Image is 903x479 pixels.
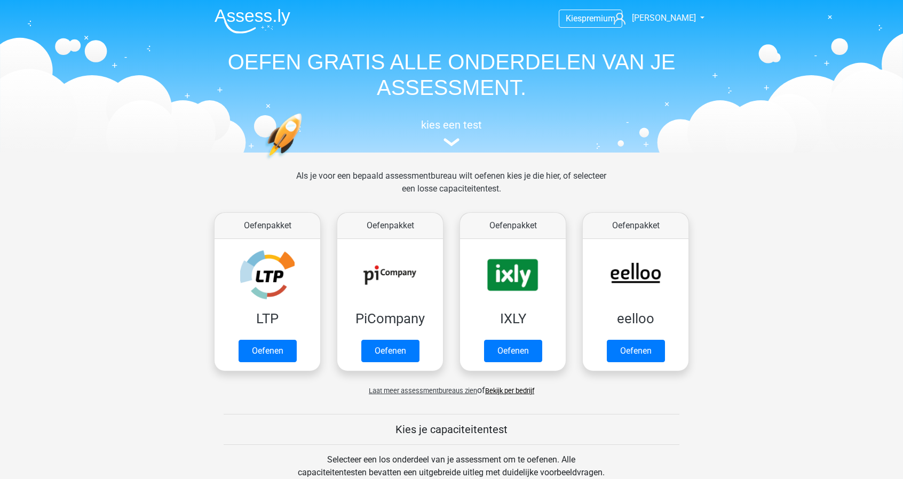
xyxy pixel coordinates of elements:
[206,118,697,131] h5: kies een test
[288,170,615,208] div: Als je voor een bepaald assessmentbureau wilt oefenen kies je die hier, of selecteer een losse ca...
[609,12,697,25] a: [PERSON_NAME]
[215,9,290,34] img: Assessly
[559,11,622,26] a: Kiespremium
[566,13,582,23] span: Kies
[224,423,679,436] h5: Kies je capaciteitentest
[206,118,697,147] a: kies een test
[206,49,697,100] h1: OEFEN GRATIS ALLE ONDERDELEN VAN JE ASSESSMENT.
[206,376,697,397] div: of
[443,138,460,146] img: assessment
[484,340,542,362] a: Oefenen
[485,387,534,395] a: Bekijk per bedrijf
[265,113,343,210] img: oefenen
[582,13,615,23] span: premium
[632,13,696,23] span: [PERSON_NAME]
[361,340,419,362] a: Oefenen
[607,340,665,362] a: Oefenen
[239,340,297,362] a: Oefenen
[369,387,477,395] span: Laat meer assessmentbureaus zien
